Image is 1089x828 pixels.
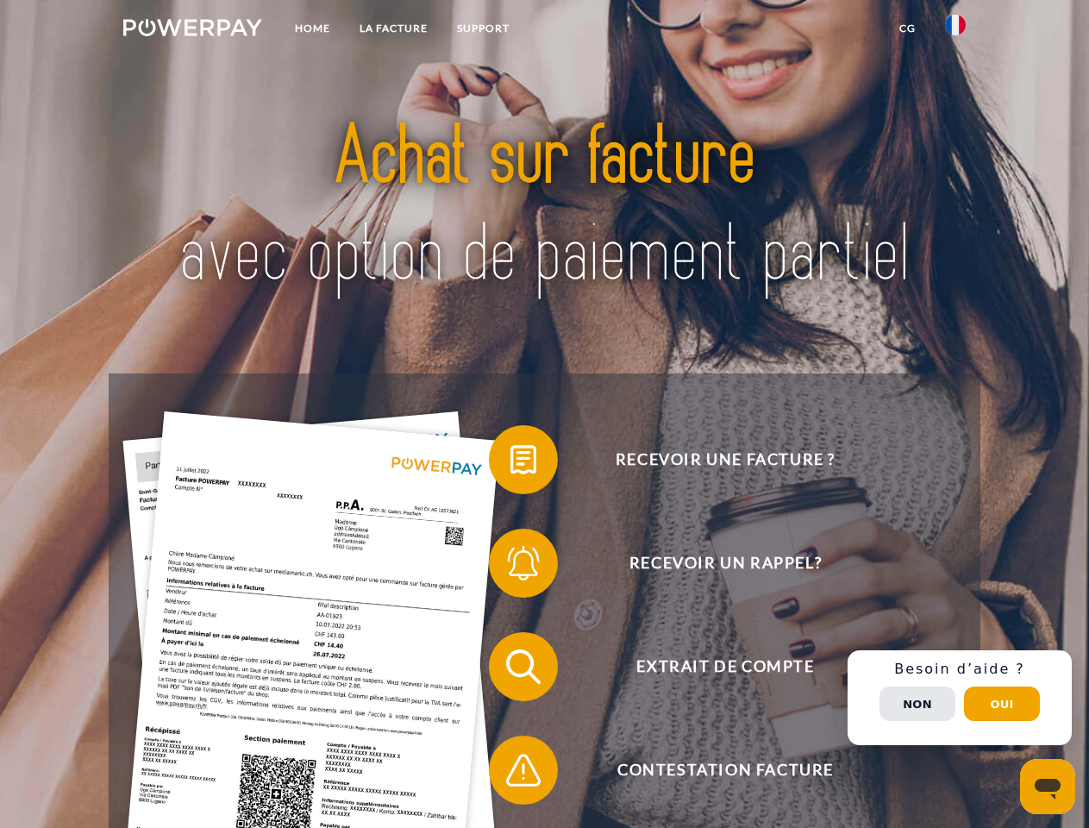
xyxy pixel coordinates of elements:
button: Recevoir un rappel? [489,529,937,598]
button: Contestation Facture [489,736,937,805]
img: qb_bell.svg [502,542,545,585]
span: Recevoir un rappel? [514,529,936,598]
a: LA FACTURE [345,13,442,44]
button: Extrait de compte [489,632,937,701]
div: Schnellhilfe [848,650,1072,745]
a: Home [280,13,345,44]
span: Extrait de compte [514,632,936,701]
span: Recevoir une facture ? [514,425,936,494]
button: Oui [964,687,1040,721]
img: qb_search.svg [502,645,545,688]
img: qb_warning.svg [502,749,545,792]
img: title-powerpay_fr.svg [165,83,924,330]
a: CG [885,13,930,44]
img: logo-powerpay-white.svg [123,19,262,36]
img: fr [945,15,966,35]
h3: Besoin d’aide ? [858,661,1061,678]
iframe: Bouton de lancement de la fenêtre de messagerie [1020,759,1075,814]
button: Non [879,687,955,721]
span: Contestation Facture [514,736,936,805]
img: qb_bill.svg [502,438,545,481]
button: Recevoir une facture ? [489,425,937,494]
a: Support [442,13,524,44]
